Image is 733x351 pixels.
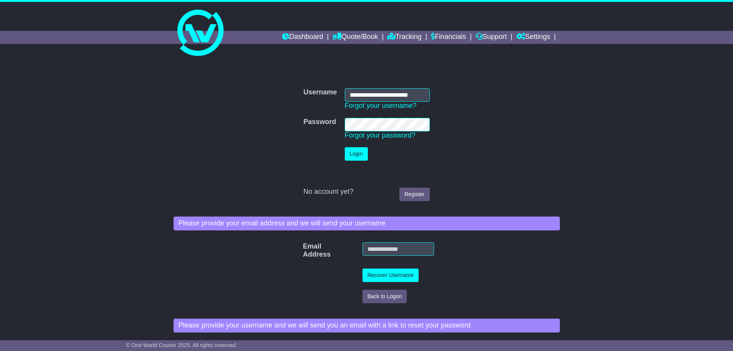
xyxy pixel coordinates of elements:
button: Login [345,147,368,161]
label: Password [303,118,336,126]
div: Please provide your email address and we will send your username [174,217,560,230]
a: Tracking [387,31,421,44]
div: Please provide your username and we will send you an email with a link to reset your password [174,319,560,333]
a: Register [399,188,429,201]
div: No account yet? [303,188,429,196]
a: Forgot your username? [345,102,417,109]
button: Recover Username [362,269,419,282]
a: Settings [516,31,550,44]
span: © One World Courier 2025. All rights reserved. [126,342,237,348]
a: Dashboard [282,31,323,44]
label: Email Address [299,242,313,259]
a: Support [476,31,507,44]
a: Financials [431,31,466,44]
a: Forgot your password? [345,131,416,139]
a: Quote/Book [332,31,378,44]
label: Username [303,88,337,97]
button: Back to Logon [362,290,407,303]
